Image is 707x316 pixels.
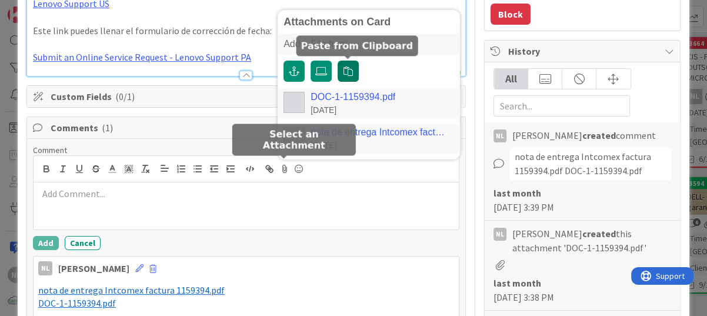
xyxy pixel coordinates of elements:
div: NL [493,228,506,241]
div: All [494,69,528,89]
b: created [582,129,616,141]
p: Este link puedes llenar el formulario de corrección de fecha: [33,24,459,38]
span: Comments [51,121,444,135]
span: [PERSON_NAME] this attachment 'DOC-1-1159394.pdf' [512,227,671,255]
a: Submit an Online Service Request - Lenovo Support PA [33,51,251,63]
span: Custom Fields [51,89,444,104]
div: [DATE] [311,105,395,115]
div: [DATE] 3:39 PM [493,186,671,214]
div: NL [38,261,52,275]
div: NL [493,129,506,142]
span: Support [25,2,54,16]
span: DOC-1-1159394.pdf [38,297,116,309]
span: ( 1 ) [102,122,113,134]
div: [DATE] 3:38 PM [493,276,671,304]
button: Cancel [65,236,101,250]
span: nota de entrega Intcomex factura 1159394.pdf [38,284,225,296]
b: created [582,228,616,240]
span: ( 0/1 ) [115,91,135,102]
b: last month [493,277,541,289]
h5: Select an Attachment [237,128,351,151]
button: Add [33,236,59,250]
input: Search... [493,95,630,117]
span: History [508,44,659,58]
b: last month [493,187,541,199]
button: Block [491,4,531,25]
h5: Paste from Clipboard [301,40,413,51]
div: Add a File from... [278,34,460,55]
a: DOC-1-1159394.pdf [311,92,395,102]
div: nota de entrega Intcomex factura 1159394.pdf﻿ ﻿DOC-1-1159394.pdf [510,147,671,180]
div: [PERSON_NAME] [58,261,129,275]
div: Attachments on Card [284,16,454,28]
span: Comment [33,145,67,155]
span: [PERSON_NAME] comment [512,128,656,142]
a: nota de entrega Intcomex factura 1159394.pdf [311,127,449,138]
div: [DATE] [311,140,449,151]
